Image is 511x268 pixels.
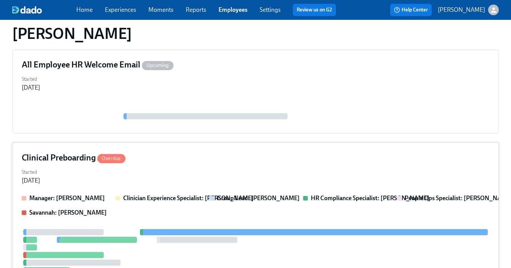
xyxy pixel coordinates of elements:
[105,6,136,13] a: Experiences
[22,83,40,92] div: [DATE]
[97,156,125,161] span: Overdue
[22,168,40,177] label: Started
[12,24,132,43] h1: [PERSON_NAME]
[29,194,105,202] strong: Manager: [PERSON_NAME]
[438,6,485,14] p: [PERSON_NAME]
[186,6,206,13] a: Reports
[260,6,281,13] a: Settings
[394,6,428,14] span: Help Center
[22,152,125,164] h4: Clinical Preboarding
[390,4,432,16] button: Help Center
[76,6,93,13] a: Home
[142,63,174,68] span: Upcoming
[22,59,174,71] h4: All Employee HR Welcome Email
[22,75,40,83] label: Started
[12,6,76,14] a: dado
[438,5,499,15] button: [PERSON_NAME]
[293,4,336,16] button: Review us on G2
[148,6,174,13] a: Moments
[217,194,300,202] strong: Group Lead: [PERSON_NAME]
[123,194,254,202] strong: Clinician Experience Specialist: [PERSON_NAME]
[297,6,332,14] a: Review us on G2
[311,194,429,202] strong: HR Compliance Specialist: [PERSON_NAME]
[12,6,42,14] img: dado
[219,6,247,13] a: Employees
[22,177,40,185] div: [DATE]
[29,209,107,216] strong: Savannah: [PERSON_NAME]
